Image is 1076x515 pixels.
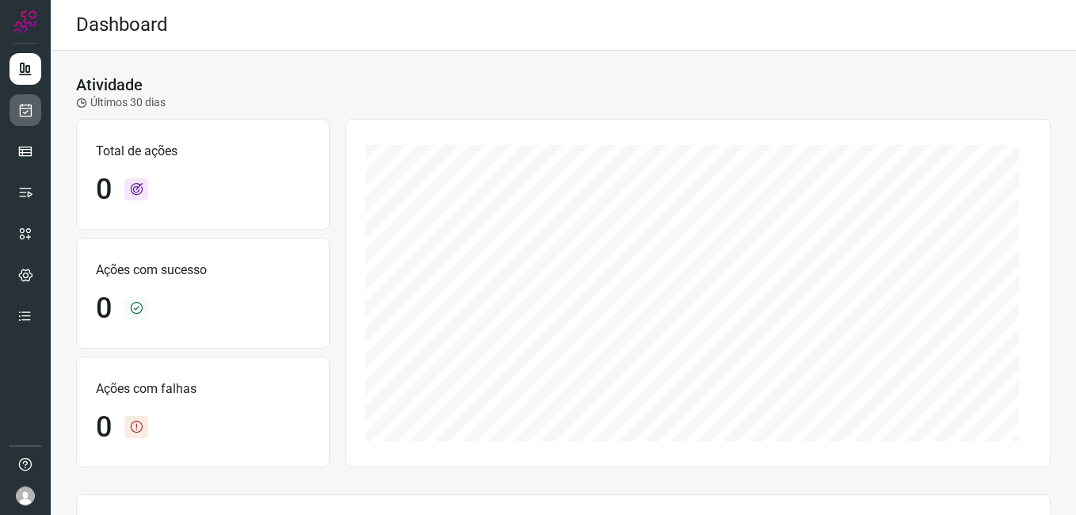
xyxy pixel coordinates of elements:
h1: 0 [96,292,112,326]
p: Total de ações [96,142,310,161]
img: Logo [13,10,37,33]
p: Últimos 30 dias [76,94,166,111]
p: Ações com falhas [96,380,310,399]
h3: Atividade [76,75,143,94]
p: Ações com sucesso [96,261,310,280]
h1: 0 [96,410,112,444]
img: avatar-user-boy.jpg [16,486,35,505]
h2: Dashboard [76,13,168,36]
h1: 0 [96,173,112,207]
